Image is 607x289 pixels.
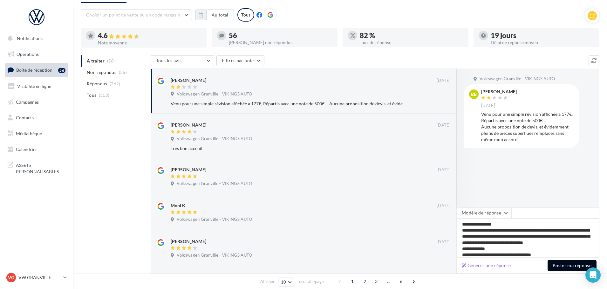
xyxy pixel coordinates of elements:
span: Médiathèque [16,131,42,136]
div: Délai de réponse moyen [491,40,594,45]
a: Campagnes [4,95,69,109]
span: Volkswagen Granville - VIKINGS AUTO [177,91,252,97]
div: [PERSON_NAME] non répondus [229,40,332,45]
div: Venu pour une simple révision affichée a 177€, Répartis avec une note de 500€ ... Aucune proposit... [481,111,574,143]
span: Boîte de réception [16,67,52,73]
span: Choisir un point de vente ou un code magasin [86,12,180,17]
span: 2 [360,276,370,286]
span: [DATE] [437,203,451,209]
span: ASSETS PERSONNALISABLES [16,161,65,174]
div: 82 % [360,32,463,39]
button: Choisir un point de vente ou un code magasin [81,10,192,20]
div: Venu pour une simple révision affichée a 177€, Répartis avec une note de 500€ ... Aucune proposit... [171,101,409,107]
span: Volkswagen Granville - VIKINGS AUTO [480,76,555,82]
span: [DATE] [437,239,451,245]
span: [DATE] [437,167,451,173]
div: [PERSON_NAME] [171,77,206,83]
span: Opérations [17,51,39,57]
button: Générer une réponse [459,262,514,269]
div: Note moyenne [98,41,201,45]
span: [DATE] [481,103,495,108]
a: Visibilité en ligne [4,80,69,93]
button: 10 [278,278,294,286]
button: Poster ma réponse [548,260,597,271]
span: VG [8,274,14,281]
span: [DATE] [437,78,451,83]
span: 3 [371,276,381,286]
span: (56) [119,70,127,75]
span: Tous [87,92,96,98]
span: [DATE] [437,122,451,128]
a: Contacts [4,111,69,124]
span: résultats/page [297,279,324,285]
div: 19 jours [491,32,594,39]
button: Tous les avis [151,55,214,66]
a: ASSETS PERSONNALISABLES [4,158,69,177]
div: [PERSON_NAME] [171,167,206,173]
a: Boîte de réception56 [4,63,69,77]
a: Médiathèque [4,127,69,140]
div: Tous [237,8,254,22]
span: 1 [347,276,358,286]
button: Au total [206,10,234,20]
span: Contacts [16,115,34,120]
span: Répondus [87,81,107,87]
button: Au total [195,10,234,20]
span: Notifications [17,36,43,41]
span: 10 [281,279,286,285]
span: BB [471,91,477,97]
button: Modèle de réponse [456,207,512,218]
a: VG VW GRANVILLE [5,272,68,284]
div: 56 [58,68,65,73]
span: Tous les avis [156,58,182,63]
div: Très bon acceuil [171,145,409,152]
span: Volkswagen Granville - VIKINGS AUTO [177,136,252,142]
span: Non répondus [87,69,116,76]
div: [PERSON_NAME] [171,122,206,128]
span: Afficher [260,279,275,285]
div: 56 [229,32,332,39]
span: Volkswagen Granville - VIKINGS AUTO [177,181,252,187]
button: Filtrer par note [216,55,264,66]
a: Opérations [4,48,69,61]
span: (318) [99,93,110,98]
span: Volkswagen Granville - VIKINGS AUTO [177,253,252,258]
div: Open Intercom Messenger [585,267,601,283]
div: 4.6 [98,32,201,39]
button: Notifications [4,32,67,45]
span: ... [384,276,394,286]
span: Visibilité en ligne [17,83,51,89]
div: Moni K [171,202,185,209]
span: Calendrier [16,147,37,152]
p: VW GRANVILLE [18,274,61,281]
span: (262) [110,81,120,86]
div: Taux de réponse [360,40,463,45]
div: [PERSON_NAME] [171,238,206,245]
span: Volkswagen Granville - VIKINGS AUTO [177,217,252,222]
a: Calendrier [4,143,69,156]
div: [PERSON_NAME] [481,89,517,94]
span: Campagnes [16,99,39,104]
span: 6 [396,276,406,286]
